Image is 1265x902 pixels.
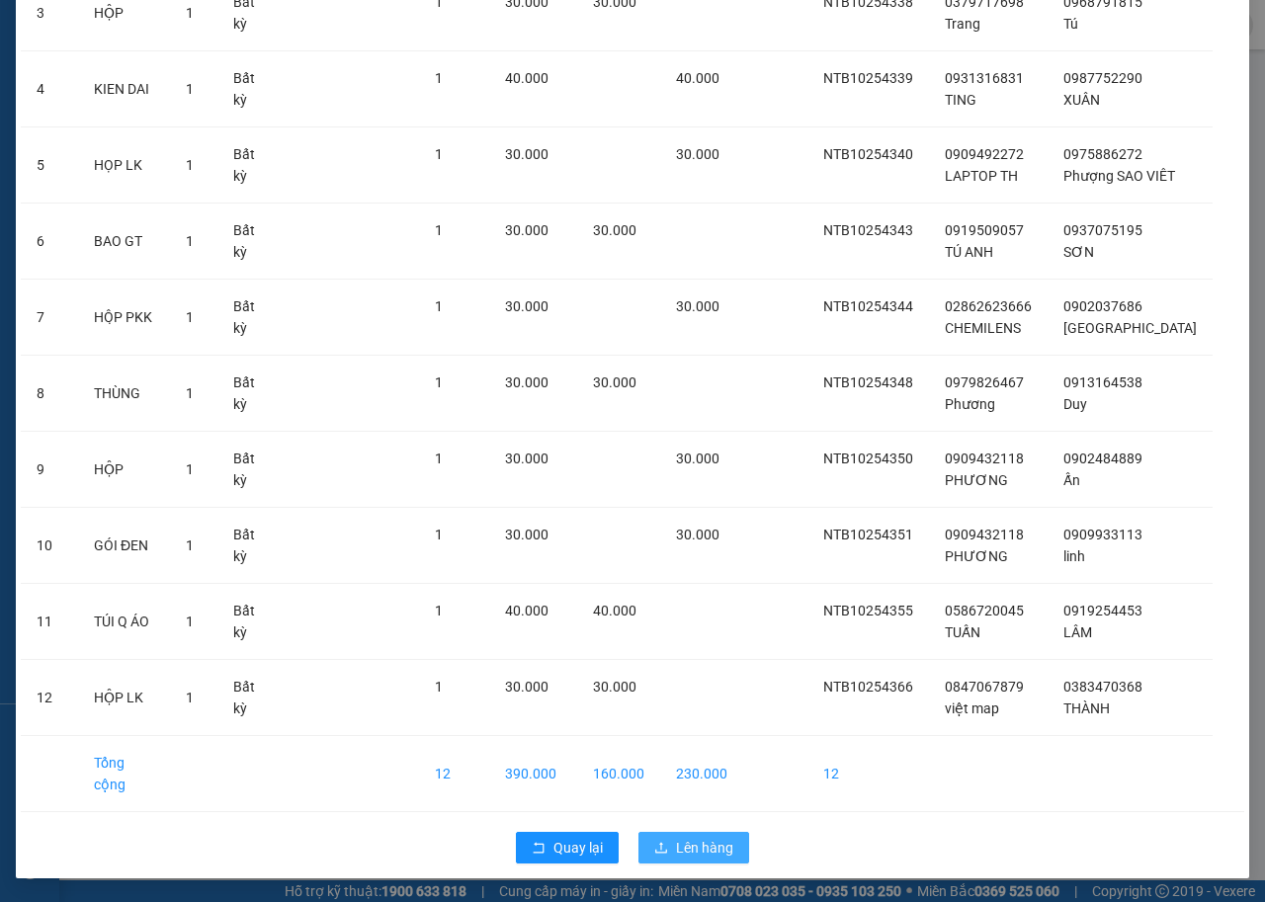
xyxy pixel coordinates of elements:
span: linh [1063,548,1085,564]
span: NTB10254339 [823,70,913,86]
span: 30.000 [593,222,636,238]
td: 12 [419,736,489,812]
span: TÚ ANH [945,244,993,260]
td: 8 [21,356,78,432]
td: Bất kỳ [217,127,281,204]
span: XUÂN [1063,92,1100,108]
td: 9 [21,432,78,508]
span: 1 [186,81,194,97]
td: Bất kỳ [217,51,281,127]
span: 0909933113 [1063,527,1142,542]
span: NTB10254350 [823,451,913,466]
span: NTB10254366 [823,679,913,695]
span: 0931316831 [945,70,1024,86]
span: 40.000 [505,70,548,86]
span: 1 [435,146,443,162]
span: 1 [435,527,443,542]
td: 5 [21,127,78,204]
span: TING [945,92,976,108]
td: 11 [21,584,78,660]
td: 160.000 [577,736,660,812]
td: 12 [21,660,78,736]
span: Phượng SAO VIÊT [1063,168,1175,184]
span: 30.000 [593,374,636,390]
td: 390.000 [489,736,578,812]
span: 30.000 [505,374,548,390]
td: Tổng cộng [78,736,170,812]
span: 1 [435,374,443,390]
span: 1 [186,233,194,249]
td: 12 [807,736,929,812]
td: THÙNG [78,356,170,432]
td: 4 [21,51,78,127]
button: rollbackQuay lại [516,832,619,863]
span: NTB10254340 [823,146,913,162]
span: 0902037686 [1063,298,1142,314]
td: HỌP LK [78,127,170,204]
span: 0975886272 [1063,146,1142,162]
span: Tú [1063,16,1078,32]
span: 1 [186,157,194,173]
span: 30.000 [676,451,719,466]
span: 30.000 [505,222,548,238]
span: 30.000 [676,298,719,314]
td: 6 [21,204,78,280]
span: 0919509057 [945,222,1024,238]
td: Bất kỳ [217,204,281,280]
span: 0902484889 [1063,451,1142,466]
span: 0919254453 [1063,603,1142,618]
span: Phương [945,396,995,412]
span: CHEMILENS [945,320,1021,336]
span: việt map [945,700,999,716]
span: 1 [186,461,194,477]
span: TUẤN [945,624,980,640]
span: 0979826467 [945,374,1024,390]
td: TÚI Q ÁO [78,584,170,660]
span: 1 [186,309,194,325]
span: 0909432118 [945,527,1024,542]
td: Bất kỳ [217,660,281,736]
span: 30.000 [505,679,548,695]
td: 230.000 [660,736,743,812]
span: 1 [435,298,443,314]
span: 1 [186,5,194,21]
td: BAO GT [78,204,170,280]
td: KIEN DAI [78,51,170,127]
span: 0383470368 [1063,679,1142,695]
span: 1 [186,537,194,553]
span: 1 [186,690,194,705]
span: 0913164538 [1063,374,1142,390]
span: 1 [435,222,443,238]
span: 30.000 [593,679,636,695]
span: 1 [435,451,443,466]
td: HỘP LK [78,660,170,736]
span: Trang [945,16,980,32]
span: LAPTOP TH [945,168,1018,184]
span: 1 [186,385,194,401]
span: PHƯƠNG [945,472,1008,488]
span: 30.000 [505,451,548,466]
span: NTB10254348 [823,374,913,390]
span: 30.000 [505,527,548,542]
span: 30.000 [505,146,548,162]
span: 0909432118 [945,451,1024,466]
span: 40.000 [676,70,719,86]
button: uploadLên hàng [638,832,749,863]
td: 7 [21,280,78,356]
span: 02862623666 [945,298,1032,314]
td: Bất kỳ [217,356,281,432]
span: SƠN [1063,244,1094,260]
span: 0909492272 [945,146,1024,162]
span: 30.000 [676,146,719,162]
td: Bất kỳ [217,280,281,356]
span: NTB10254355 [823,603,913,618]
span: 1 [435,603,443,618]
span: NTB10254351 [823,527,913,542]
span: 1 [186,614,194,629]
td: Bất kỳ [217,432,281,508]
span: 0847067879 [945,679,1024,695]
span: 1 [435,70,443,86]
td: Bất kỳ [217,584,281,660]
span: 30.000 [505,298,548,314]
span: NTB10254343 [823,222,913,238]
